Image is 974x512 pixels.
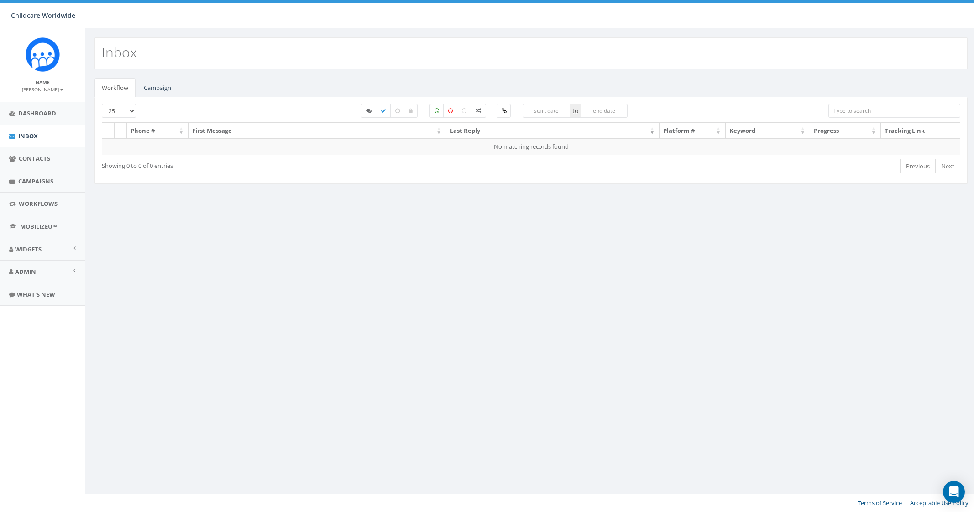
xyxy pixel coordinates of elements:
[471,104,486,118] label: Mixed
[136,78,178,97] a: Campaign
[94,78,136,97] a: Workflow
[127,123,189,139] th: Phone #: activate to sort column ascending
[19,199,58,208] span: Workflows
[443,104,458,118] label: Negative
[726,123,810,139] th: Keyword: activate to sort column ascending
[36,79,50,85] small: Name
[361,104,377,118] label: Started
[828,104,960,118] input: Type to search
[15,267,36,276] span: Admin
[19,154,50,162] span: Contacts
[404,104,418,118] label: Closed
[102,138,960,155] td: No matching records found
[570,104,581,118] span: to
[457,104,471,118] label: Neutral
[26,37,60,72] img: Rally_Corp_Icon.png
[943,481,965,503] div: Open Intercom Messenger
[18,109,56,117] span: Dashboard
[22,86,63,93] small: [PERSON_NAME]
[523,104,570,118] input: start date
[102,158,451,170] div: Showing 0 to 0 of 0 entries
[581,104,628,118] input: end date
[429,104,444,118] label: Positive
[376,104,391,118] label: Completed
[935,159,960,174] a: Next
[17,290,55,298] span: What's New
[15,245,42,253] span: Widgets
[497,104,511,118] label: Clicked
[660,123,726,139] th: Platform #: activate to sort column ascending
[858,499,902,507] a: Terms of Service
[22,85,63,93] a: [PERSON_NAME]
[102,45,137,60] h2: Inbox
[446,123,660,139] th: Last Reply: activate to sort column ascending
[900,159,936,174] a: Previous
[810,123,881,139] th: Progress: activate to sort column ascending
[189,123,446,139] th: First Message: activate to sort column ascending
[390,104,405,118] label: Expired
[11,11,75,20] span: Childcare Worldwide
[881,123,934,139] th: Tracking Link
[18,177,53,185] span: Campaigns
[910,499,969,507] a: Acceptable Use Policy
[20,222,57,230] span: MobilizeU™
[18,132,38,140] span: Inbox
